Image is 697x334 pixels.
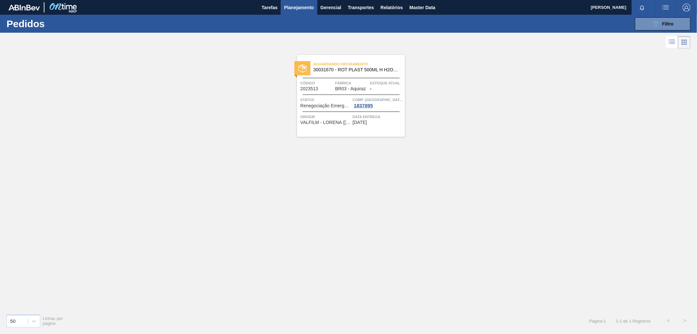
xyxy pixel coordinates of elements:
[635,17,690,30] button: Filtro
[300,86,318,91] span: 2023513
[10,318,16,324] div: 50
[300,80,334,86] span: Código
[409,4,435,11] span: Master Data
[321,4,341,11] span: Gerencial
[683,4,690,11] img: Logout
[8,5,40,10] img: TNhmsLtSVTkK8tSr43FrP2fwEKptu5GPRR3wAAAABJRU5ErkJggg==
[616,319,651,324] span: 1 - 1 de 1 Registros
[662,4,670,11] img: userActions
[300,103,351,108] span: Renegociação Emergencial de Pedido Aceita
[292,55,405,137] a: statusAguardando Faturamento30031670 - ROT PLAST 500ML H H2OH LIMONETO IN211Código2023513FábricaB...
[678,36,690,48] div: Visão em Cards
[589,319,606,324] span: Página : 1
[298,64,307,73] img: status
[660,313,677,329] button: <
[313,61,405,67] span: Aguardando Faturamento
[300,114,351,120] span: Origem
[370,80,403,86] span: Estoque atual
[43,316,63,326] span: Linhas por página
[300,97,351,103] span: Status
[284,4,314,11] span: Planejamento
[662,21,674,26] span: Filtro
[348,4,374,11] span: Transportes
[7,20,106,27] h1: Pedidos
[353,103,374,108] div: 1837895
[353,114,403,120] span: Data Entrega
[313,67,400,72] span: 30031670 - ROT PLAST 500ML H H2OH LIMONETO IN211
[353,120,367,125] span: 17/10/2025
[370,86,372,91] span: -
[380,4,403,11] span: Relatórios
[262,4,278,11] span: Tarefas
[335,86,366,91] span: BR03 - Aquiraz
[677,313,693,329] button: >
[632,3,653,12] button: Notificações
[353,97,403,103] span: Comp. Carga
[666,36,678,48] div: Visão em Lista
[353,97,403,108] a: Comp. [GEOGRAPHIC_DATA]1837895
[335,80,369,86] span: Fábrica
[300,120,351,125] span: VALFILM - LORENA (SP)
